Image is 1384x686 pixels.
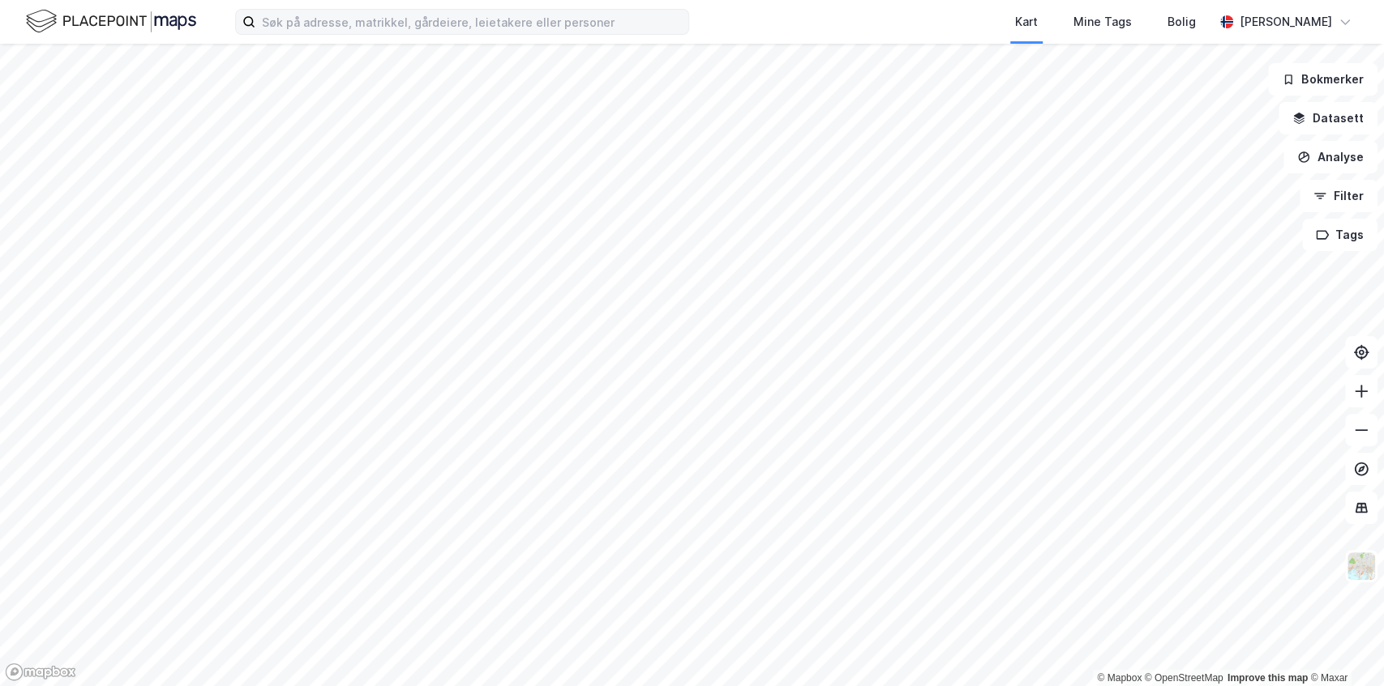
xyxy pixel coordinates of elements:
a: OpenStreetMap [1145,672,1223,684]
div: Bolig [1168,12,1196,32]
div: Kontrollprogram for chat [1303,608,1384,686]
a: Improve this map [1228,672,1308,684]
button: Filter [1300,180,1378,212]
div: Kart [1015,12,1038,32]
input: Søk på adresse, matrikkel, gårdeiere, leietakere eller personer [255,10,688,34]
img: Z [1346,551,1377,582]
img: logo.f888ab2527a4732fd821a326f86c7f29.svg [26,7,196,36]
a: Mapbox [1097,672,1142,684]
button: Datasett [1279,102,1378,134]
div: Mine Tags [1073,12,1132,32]
a: Mapbox homepage [5,663,76,681]
button: Analyse [1283,141,1378,173]
button: Bokmerker [1268,63,1378,96]
iframe: Chat Widget [1303,608,1384,686]
button: Tags [1302,219,1378,251]
div: [PERSON_NAME] [1240,12,1332,32]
